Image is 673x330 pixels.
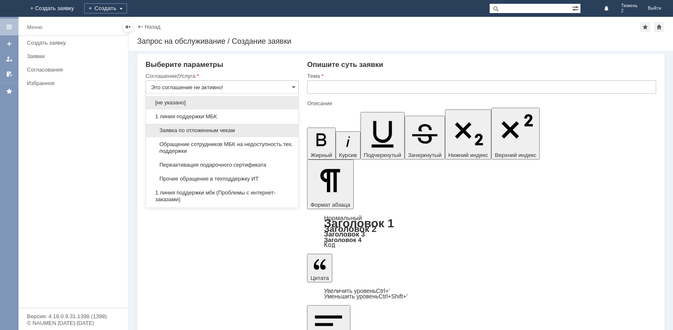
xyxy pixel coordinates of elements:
[324,217,394,230] a: Заголовок 1
[24,63,126,76] a: Согласования
[307,215,656,248] div: Формат абзаца
[151,176,293,182] span: Прочие обращение в техподдержку ИТ
[146,61,223,69] span: Выберите параметры
[3,37,16,51] a: Создать заявку
[572,4,580,12] span: Расширенный поиск
[146,73,297,79] div: Соглашение/Услуга
[27,40,123,46] div: Создать заявку
[621,8,638,13] span: 2
[445,109,492,160] button: Нижний индекс
[151,113,293,120] span: 1 линия поддержки МБК
[324,230,365,238] a: Заголовок 3
[621,3,638,8] span: Тюмень
[310,152,332,158] span: Жирный
[137,37,665,45] div: Запрос на обслуживание / Создание заявки
[307,101,654,106] div: Описание
[310,275,329,281] span: Цитата
[84,3,127,13] div: Создать
[336,131,360,160] button: Курсив
[376,287,390,294] span: Ctrl+'
[307,73,654,79] div: Тема
[145,24,160,30] a: Назад
[151,141,293,154] span: Обращение сотрудников МБК на недоступность тех. поддержки
[324,293,408,300] a: Decrease
[24,50,126,63] a: Заявки
[151,162,293,168] span: Переактивация подарочного сертификата
[27,320,119,326] div: © NAUMEN [DATE]-[DATE]
[307,128,336,160] button: Жирный
[364,152,401,158] span: Подчеркнутый
[151,189,293,203] span: 1 линия поддержки мбк (Проблемы с интернет-заказами)
[307,61,383,69] span: Опишите суть заявки
[324,236,361,243] a: Заголовок 4
[324,214,362,221] a: Нормальный
[405,116,445,160] button: Зачеркнутый
[27,314,119,319] div: Версия: 4.18.0.9.31.1398 (1398)
[495,152,536,158] span: Верхний индекс
[27,22,42,32] div: Меню
[27,53,123,59] div: Заявки
[360,112,405,160] button: Подчеркнутый
[379,293,408,300] span: Ctrl+Shift+'
[307,160,353,209] button: Формат абзаца
[448,152,488,158] span: Нижний индекс
[24,36,126,49] a: Создать заявку
[324,287,390,294] a: Increase
[408,152,442,158] span: Зачеркнутый
[310,202,350,208] span: Формат абзаца
[151,127,293,134] span: Заявка по отложенным чекам
[3,67,16,81] a: Мои согласования
[307,288,656,299] div: Цитата
[151,99,293,106] span: [не указано]
[324,241,335,249] a: Код
[27,67,123,73] div: Согласования
[27,80,114,86] div: Избранное
[640,22,650,32] div: Добавить в избранное
[3,52,16,66] a: Мои заявки
[339,152,357,158] span: Курсив
[491,108,540,160] button: Верхний индекс
[123,22,133,32] div: Скрыть меню
[654,22,664,32] div: Сделать домашней страницей
[324,224,376,234] a: Заголовок 2
[307,254,332,282] button: Цитата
